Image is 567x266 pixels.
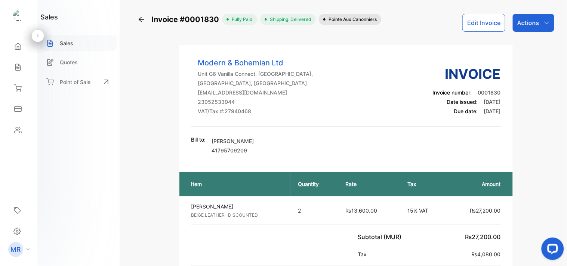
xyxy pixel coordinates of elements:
p: Rate [346,180,393,188]
span: Invoice number: [433,89,472,96]
p: Quotes [60,58,78,66]
p: Unit G6 Vanilla Connect, [GEOGRAPHIC_DATA], [198,70,313,78]
p: Quantity [298,180,331,188]
span: Shipping: Delivered [267,16,311,23]
span: [DATE] [484,108,501,114]
h3: Invoice [433,64,501,84]
iframe: LiveChat chat widget [536,235,567,266]
button: Edit Invoice [462,14,505,32]
p: Sales [60,39,73,47]
span: ₨13,600.00 [346,207,378,214]
p: 23052533044 [198,98,313,106]
p: 41795709209 [212,146,254,154]
p: MR [11,245,21,254]
p: Modern & Bohemian Ltd [198,57,313,68]
a: Sales [40,35,117,51]
p: [PERSON_NAME] [212,137,254,145]
p: 2 [298,207,331,214]
span: Date issued: [447,99,478,105]
p: Tax [408,180,441,188]
span: 0001830 [478,89,501,96]
span: Invoice #0001830 [151,14,222,25]
p: Point of Sale [60,78,90,86]
span: [DATE] [484,99,501,105]
p: BEIGE LEATHER- DISCOUNTED [191,212,284,219]
span: ₨27,200.00 [470,207,501,214]
span: ₨4,080.00 [472,251,501,257]
h1: sales [40,12,58,22]
span: Due date: [454,108,478,114]
a: Point of Sale [40,74,117,90]
span: Pointe aux Canonniers [326,16,377,23]
img: logo [13,10,24,21]
p: Tax [358,250,370,258]
p: VAT/Tax #: 27940468 [198,107,313,115]
p: Actions [517,18,539,27]
p: Bill to: [191,136,206,143]
span: fully paid [229,16,253,23]
p: [EMAIL_ADDRESS][DOMAIN_NAME] [198,89,313,96]
a: Quotes [40,55,117,70]
p: [PERSON_NAME] [191,202,284,210]
p: [GEOGRAPHIC_DATA], [GEOGRAPHIC_DATA] [198,79,313,87]
p: Subtotal (MUR) [358,232,405,241]
p: Item [191,180,283,188]
p: 15% VAT [408,207,441,214]
button: Actions [513,14,554,32]
span: ₨27,200.00 [465,233,501,241]
p: Amount [456,180,501,188]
